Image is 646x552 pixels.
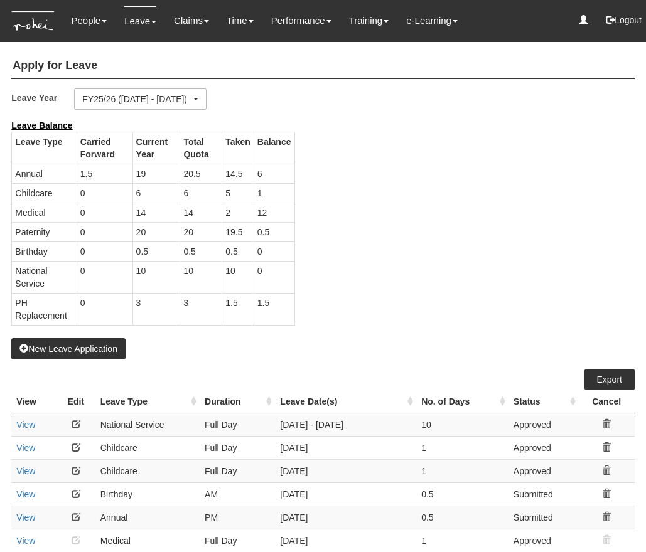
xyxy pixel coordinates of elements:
td: 10 [132,261,180,293]
td: Childcare [95,459,200,482]
a: Claims [174,6,209,35]
td: 0 [77,222,132,242]
th: Taken [222,132,254,164]
th: Edit [57,390,95,413]
th: Cancel [579,390,635,413]
td: 6 [254,164,294,183]
td: National Service [95,413,200,436]
td: Annual [95,506,200,529]
td: 0.5 [132,242,180,261]
td: 20.5 [180,164,222,183]
td: Childcare [12,183,77,203]
a: View [16,536,35,546]
a: View [16,512,35,523]
td: 0 [77,183,132,203]
td: 1 [416,459,509,482]
h4: Apply for Leave [11,53,634,79]
a: View [16,489,35,499]
th: Leave Date(s) : activate to sort column ascending [275,390,416,413]
a: Leave [124,6,156,36]
td: 3 [180,293,222,325]
td: [DATE] [275,482,416,506]
td: 1 [416,436,509,459]
td: 0 [77,242,132,261]
td: 20 [180,222,222,242]
th: Leave Type [12,132,77,164]
td: Childcare [95,436,200,459]
a: View [16,466,35,476]
a: e-Learning [406,6,458,35]
th: View [11,390,57,413]
td: Approved [509,436,579,459]
a: Export [584,369,635,390]
td: 2 [222,203,254,222]
th: No. of Days : activate to sort column ascending [416,390,509,413]
td: 19 [132,164,180,183]
th: Balance [254,132,294,164]
td: 0 [254,242,294,261]
td: 10 [222,261,254,293]
td: Birthday [95,482,200,506]
td: 1 [254,183,294,203]
a: Time [227,6,254,35]
td: [DATE] [275,436,416,459]
th: Current Year [132,132,180,164]
a: Performance [271,6,331,35]
td: 1.5 [77,164,132,183]
td: [DATE] [275,529,416,552]
td: 10 [416,413,509,436]
td: Medical [12,203,77,222]
th: Leave Type : activate to sort column ascending [95,390,200,413]
td: Full Day [200,436,275,459]
td: 3 [132,293,180,325]
td: [DATE] [275,506,416,529]
th: Total Quota [180,132,222,164]
td: 14 [132,203,180,222]
th: Carried Forward [77,132,132,164]
th: Status : activate to sort column ascending [509,390,579,413]
td: 0.5 [416,482,509,506]
a: View [16,420,35,430]
td: Annual [12,164,77,183]
div: FY25/26 ([DATE] - [DATE]) [82,93,191,105]
td: 1 [416,529,509,552]
td: 0.5 [222,242,254,261]
td: [DATE] - [DATE] [275,413,416,436]
td: Medical [95,529,200,552]
td: Approved [509,413,579,436]
td: 12 [254,203,294,222]
td: Paternity [12,222,77,242]
td: Submitted [509,506,579,529]
a: Training [349,6,389,35]
td: AM [200,482,275,506]
td: 0.5 [416,506,509,529]
td: 0.5 [254,222,294,242]
b: Leave Balance [11,120,72,130]
td: [DATE] [275,459,416,482]
td: 0 [77,261,132,293]
td: 6 [180,183,222,203]
td: 0 [77,203,132,222]
td: 19.5 [222,222,254,242]
td: Full Day [200,529,275,552]
td: Approved [509,529,579,552]
td: 1.5 [254,293,294,325]
td: 0 [254,261,294,293]
td: 0 [77,293,132,325]
td: 5 [222,183,254,203]
td: Full Day [200,413,275,436]
td: PM [200,506,275,529]
td: 10 [180,261,222,293]
td: Approved [509,459,579,482]
td: 14 [180,203,222,222]
td: Birthday [12,242,77,261]
td: PH Replacement [12,293,77,325]
td: 20 [132,222,180,242]
a: View [16,443,35,453]
button: New Leave Application [11,338,126,359]
td: Submitted [509,482,579,506]
label: Leave Year [11,88,74,107]
td: 6 [132,183,180,203]
td: National Service [12,261,77,293]
th: Duration : activate to sort column ascending [200,390,275,413]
